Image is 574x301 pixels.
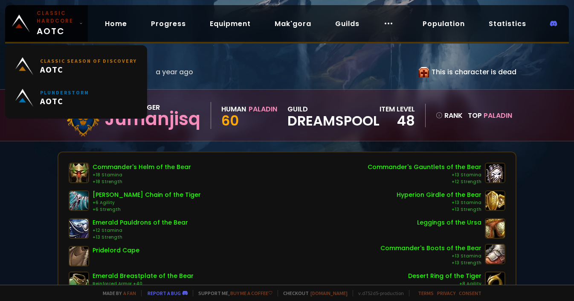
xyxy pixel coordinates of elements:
div: +13 Stamina [397,199,481,206]
div: +13 Strength [380,260,481,266]
a: Report a bug [148,290,181,296]
div: Pridelord Cape [93,246,139,255]
img: item-12042 [69,190,89,211]
span: Checkout [278,290,348,296]
div: Emerald Pauldrons of the Bear [93,218,188,227]
div: Emerald Breastplate of the Bear [93,272,194,281]
img: item-10387 [485,190,505,211]
div: Hyperion Girdle of the Bear [397,190,481,199]
a: Home [98,15,134,32]
div: item level [380,104,415,114]
span: DreamsPool [287,114,380,127]
a: Statistics [482,15,533,32]
span: a year ago [156,67,193,77]
a: Progress [144,15,193,32]
img: item-10380 [485,163,505,183]
span: AOTC [40,96,89,106]
span: AOTC [37,9,76,38]
img: item-21316 [485,218,505,239]
img: item-10281 [69,218,89,239]
div: Top [468,110,512,121]
a: Equipment [203,15,258,32]
div: +12 Stamina [93,227,188,234]
div: +13 Stamina [368,172,481,178]
img: item-12013 [485,272,505,292]
a: a fan [123,290,136,296]
a: [DOMAIN_NAME] [310,290,348,296]
img: item-10376 [485,244,505,264]
span: AOTC [40,64,137,75]
div: +13 Strength [93,234,188,241]
a: Classic Season of DiscoveryAOTC [10,50,142,82]
div: Leggings of the Ursa [417,218,481,227]
div: +18 Strength [93,178,191,185]
a: Mak'gora [268,15,318,32]
div: Defias Pillager [104,102,200,113]
div: +8 Agility [408,281,481,287]
div: Desert Ring of the Tiger [408,272,481,281]
a: Classic HardcoreAOTC [5,5,88,42]
span: Paladin [484,111,512,120]
div: 48 [380,114,415,127]
a: Buy me a coffee [230,290,273,296]
div: +18 Stamina [93,172,191,178]
div: +6 Agility [93,199,201,206]
div: Commander's Gauntlets of the Bear [368,163,481,172]
a: Population [416,15,472,32]
div: +6 Strength [93,206,201,213]
div: +13 Strength [397,206,481,213]
span: 60 [221,111,239,130]
small: Plunderstorm [40,89,89,96]
img: item-14673 [69,246,89,266]
div: rank [436,110,463,121]
small: Classic Season of Discovery [40,58,137,64]
a: Consent [459,290,481,296]
div: This is character is dead [419,67,516,77]
span: Support me, [193,290,273,296]
div: +13 Stamina [380,253,481,260]
small: Classic Hardcore [37,9,76,25]
img: item-10275 [69,272,89,292]
img: item-10379 [69,163,89,183]
div: guild [287,104,380,127]
div: Commander's Boots of the Bear [380,244,481,253]
a: Terms [418,290,434,296]
div: [PERSON_NAME] Chain of the Tiger [93,190,201,199]
div: Paladin [249,104,277,114]
div: +12 Strength [368,178,481,185]
div: Reinforced Armor +40 [93,281,194,287]
span: Made by [98,290,136,296]
a: Guilds [328,15,366,32]
a: Privacy [437,290,455,296]
div: Human [221,104,246,114]
div: Commander's Helm of the Bear [93,163,191,172]
div: Jumanjisq [104,113,200,126]
a: PlunderstormAOTC [10,82,142,114]
span: v. d752d5 - production [353,290,404,296]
